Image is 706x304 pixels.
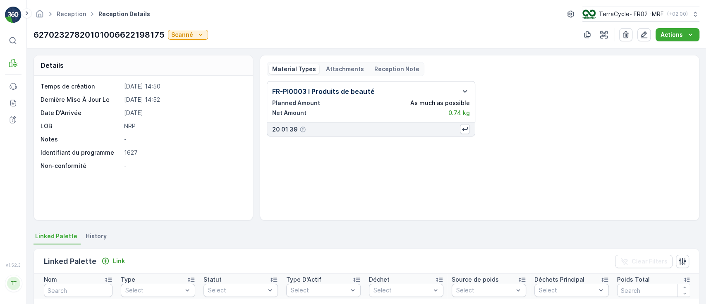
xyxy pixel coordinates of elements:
[539,286,596,294] p: Select
[113,257,125,265] p: Link
[272,125,298,134] p: 20 01 39
[41,135,121,144] p: Notes
[34,29,165,41] p: 62702327820101006622198175
[41,162,121,170] p: Non-conformité
[41,109,121,117] p: Date D'Arrivée
[208,286,265,294] p: Select
[86,232,107,240] span: History
[272,65,316,73] p: Material Types
[41,122,121,130] p: LOB
[5,263,22,268] span: v 1.52.3
[124,162,244,170] p: -
[41,60,64,70] p: Details
[452,275,499,284] p: Source de poids
[5,7,22,23] img: logo
[124,148,244,157] p: 1627
[617,284,692,297] input: Search
[5,269,22,297] button: TT
[168,30,208,40] button: Scanné
[456,286,513,294] p: Select
[98,256,128,266] button: Link
[291,286,348,294] p: Select
[448,109,470,117] p: 0.74 kg
[326,65,364,73] p: Attachments
[534,275,584,284] p: Déchets Principal
[410,99,470,107] p: As much as possible
[41,148,121,157] p: Identifiant du programme
[286,275,321,284] p: Type D'Actif
[97,10,152,18] span: Reception Details
[582,10,596,19] img: terracycle.png
[124,96,244,104] p: [DATE] 14:52
[272,109,306,117] p: Net Amount
[615,255,672,268] button: Clear Filters
[41,96,121,104] p: Dernière Mise À Jour Le
[44,275,57,284] p: Nom
[599,10,664,18] p: TerraCycle- FR02 -MRF
[656,28,699,41] button: Actions
[35,232,77,240] span: Linked Palette
[272,99,320,107] p: Planned Amount
[272,86,374,96] p: FR-PI0003 I Produits de beauté
[44,284,112,297] input: Search
[44,256,96,267] p: Linked Palette
[369,275,390,284] p: Déchet
[373,286,431,294] p: Select
[121,275,135,284] p: Type
[7,277,20,290] div: TT
[203,275,222,284] p: Statut
[299,126,306,133] div: Help Tooltip Icon
[124,82,244,91] p: [DATE] 14:50
[125,286,182,294] p: Select
[632,257,668,266] p: Clear Filters
[124,122,244,130] p: NRP
[41,82,121,91] p: Temps de création
[582,7,699,22] button: TerraCycle- FR02 -MRF(+02:00)
[667,11,688,17] p: ( +02:00 )
[124,109,244,117] p: [DATE]
[617,275,650,284] p: Poids Total
[171,31,193,39] p: Scanné
[57,10,86,17] a: Reception
[374,65,419,73] p: Reception Note
[35,12,44,19] a: Homepage
[124,135,244,144] p: -
[661,31,683,39] p: Actions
